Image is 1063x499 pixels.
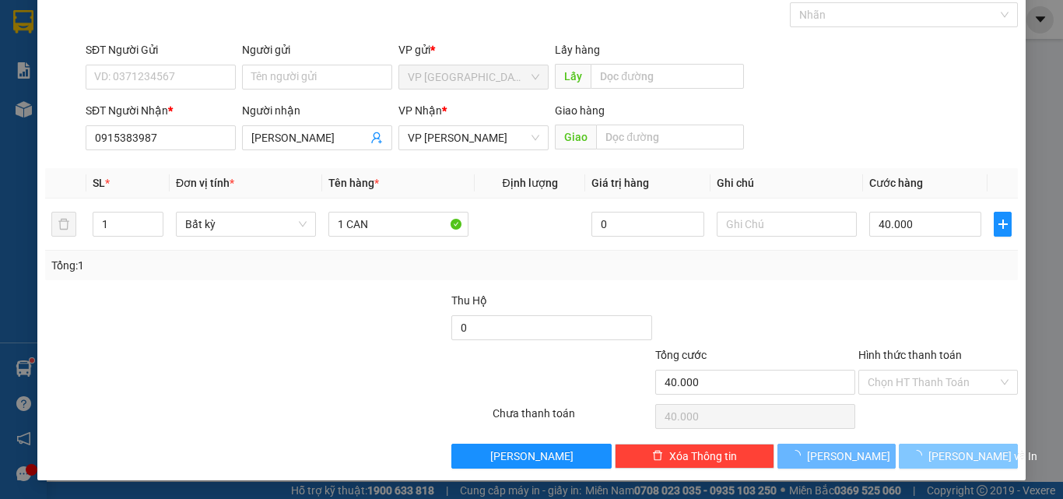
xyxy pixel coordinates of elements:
[491,405,654,432] div: Chưa thanh toán
[858,349,962,361] label: Hình thức thanh toán
[790,450,807,461] span: loading
[490,448,574,465] span: [PERSON_NAME]
[911,450,928,461] span: loading
[51,257,412,274] div: Tổng: 1
[995,218,1011,230] span: plus
[328,212,468,237] input: VD: Bàn, Ghế
[86,102,236,119] div: SĐT Người Nhận
[176,177,234,189] span: Đơn vị tính
[591,64,744,89] input: Dọc đường
[669,448,737,465] span: Xóa Thông tin
[555,64,591,89] span: Lấy
[451,294,487,307] span: Thu Hộ
[398,41,549,58] div: VP gửi
[408,65,539,89] span: VP Sài Gòn
[807,448,890,465] span: [PERSON_NAME]
[502,177,557,189] span: Định lượng
[555,104,605,117] span: Giao hàng
[370,132,383,144] span: user-add
[994,212,1012,237] button: plus
[93,177,105,189] span: SL
[408,126,539,149] span: VP Phan Thiết
[655,349,707,361] span: Tổng cước
[51,212,76,237] button: delete
[615,444,774,469] button: deleteXóa Thông tin
[555,125,596,149] span: Giao
[86,41,236,58] div: SĐT Người Gửi
[555,44,600,56] span: Lấy hàng
[652,450,663,462] span: delete
[242,41,392,58] div: Người gửi
[596,125,744,149] input: Dọc đường
[398,104,442,117] span: VP Nhận
[591,177,649,189] span: Giá trị hàng
[710,168,863,199] th: Ghi chú
[717,212,857,237] input: Ghi Chú
[928,448,1037,465] span: [PERSON_NAME] và In
[777,444,896,469] button: [PERSON_NAME]
[185,213,307,236] span: Bất kỳ
[451,444,611,469] button: [PERSON_NAME]
[328,177,379,189] span: Tên hàng
[899,444,1018,469] button: [PERSON_NAME] và In
[242,102,392,119] div: Người nhận
[591,212,703,237] input: 0
[869,177,923,189] span: Cước hàng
